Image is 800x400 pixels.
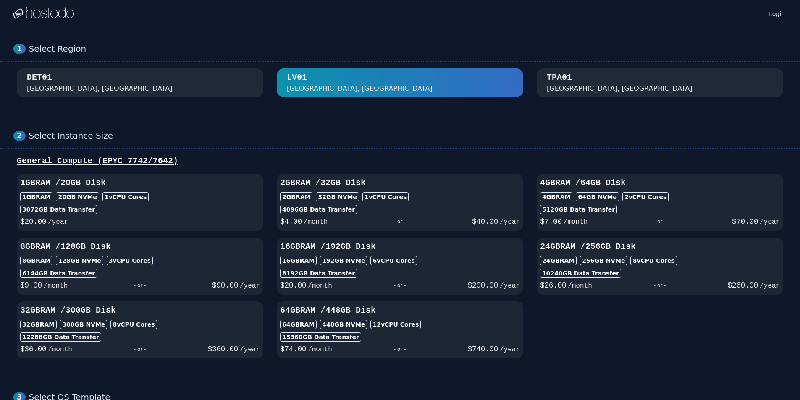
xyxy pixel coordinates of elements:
[48,346,72,353] span: /month
[332,343,468,355] div: - or -
[732,217,758,226] span: $ 70.00
[60,320,107,329] div: 300 GB NVMe
[17,174,263,231] button: 1GBRAM /20GB Disk1GBRAM20GB NVMe1vCPU Cores3072GB Data Transfer$20.00/year
[280,256,317,265] div: 16GB RAM
[540,281,566,290] span: $ 26.00
[280,320,317,329] div: 64GB RAM
[20,205,97,214] div: 3072 GB Data Transfer
[240,282,260,290] span: /year
[13,155,787,167] div: General Compute (EPYC 7742/7642)
[13,131,26,141] div: 2
[287,72,307,84] div: LV01
[20,177,260,189] h3: 1GB RAM / 20 GB Disk
[20,305,260,316] h3: 32GB RAM / 300 GB Disk
[370,320,421,329] div: 12 vCPU Cores
[29,131,787,141] div: Select Instance Size
[540,205,617,214] div: 5120 GB Data Transfer
[280,192,312,201] div: 2GB RAM
[48,218,68,226] span: /year
[540,241,780,253] h3: 24GB RAM / 256 GB Disk
[20,217,46,226] span: $ 20.00
[20,269,97,278] div: 6144 GB Data Transfer
[537,68,783,97] button: TPA01 [GEOGRAPHIC_DATA], [GEOGRAPHIC_DATA]
[547,72,572,84] div: TPA01
[20,241,260,253] h3: 8GB RAM / 128 GB Disk
[576,192,619,201] div: 64 GB NVMe
[767,8,787,18] a: Login
[72,343,208,355] div: - or -
[17,68,263,97] button: DET01 [GEOGRAPHIC_DATA], [GEOGRAPHIC_DATA]
[20,320,57,329] div: 32GB RAM
[56,192,99,201] div: 20 GB NVMe
[13,7,74,20] img: Logo
[568,282,592,290] span: /month
[728,281,758,290] span: $ 260.00
[280,345,306,353] span: $ 74.00
[540,269,621,278] div: 10240 GB Data Transfer
[17,238,263,295] button: 8GBRAM /128GB Disk8GBRAM128GB NVMe3vCPU Cores6144GB Data Transfer$9.00/month- or -$90.00/year
[760,218,780,226] span: /year
[500,346,520,353] span: /year
[564,218,588,226] span: /month
[110,320,157,329] div: 8 vCPU Cores
[580,256,627,265] div: 256 GB NVMe
[592,280,728,291] div: - or -
[29,44,787,54] div: Select Region
[20,192,52,201] div: 1GB RAM
[277,68,523,97] button: LV01 [GEOGRAPHIC_DATA], [GEOGRAPHIC_DATA]
[760,282,780,290] span: /year
[468,281,498,290] span: $ 200.00
[102,192,149,201] div: 1 vCPU Cores
[20,332,101,342] div: 12288 GB Data Transfer
[107,256,153,265] div: 3 vCPU Cores
[540,217,562,226] span: $ 7.00
[316,192,359,201] div: 32 GB NVMe
[280,332,361,342] div: 15360 GB Data Transfer
[20,281,42,290] span: $ 9.00
[362,192,409,201] div: 1 vCPU Cores
[240,346,260,353] span: /year
[320,320,367,329] div: 448 GB NVMe
[280,177,520,189] h3: 2GB RAM / 32 GB Disk
[308,346,332,353] span: /month
[540,256,577,265] div: 24GB RAM
[44,282,68,290] span: /month
[20,345,46,353] span: $ 36.00
[472,217,498,226] span: $ 40.00
[280,241,520,253] h3: 16GB RAM / 192 GB Disk
[308,282,332,290] span: /month
[547,84,692,94] div: [GEOGRAPHIC_DATA], [GEOGRAPHIC_DATA]
[27,84,173,94] div: [GEOGRAPHIC_DATA], [GEOGRAPHIC_DATA]
[280,217,302,226] span: $ 4.00
[280,205,357,214] div: 4096 GB Data Transfer
[630,256,677,265] div: 8 vCPU Cores
[280,305,520,316] h3: 64GB RAM / 448 GB Disk
[27,72,52,84] div: DET01
[277,301,523,358] button: 64GBRAM /448GB Disk64GBRAM448GB NVMe12vCPU Cores15360GB Data Transfer$74.00/month- or -$740.00/year
[13,44,26,54] div: 1
[537,238,783,295] button: 24GBRAM /256GB Disk24GBRAM256GB NVMe8vCPU Cores10240GB Data Transfer$26.00/month- or -$260.00/year
[287,84,433,94] div: [GEOGRAPHIC_DATA], [GEOGRAPHIC_DATA]
[468,345,498,353] span: $ 740.00
[500,218,520,226] span: /year
[277,238,523,295] button: 16GBRAM /192GB Disk16GBRAM192GB NVMe6vCPU Cores8192GB Data Transfer$20.00/month- or -$200.00/year
[280,281,306,290] span: $ 20.00
[370,256,417,265] div: 6 vCPU Cores
[320,256,367,265] div: 192 GB NVMe
[212,281,238,290] span: $ 90.00
[56,256,103,265] div: 128 GB NVMe
[540,192,572,201] div: 4GB RAM
[280,269,357,278] div: 8192 GB Data Transfer
[208,345,238,353] span: $ 360.00
[622,192,669,201] div: 2 vCPU Cores
[17,301,263,358] button: 32GBRAM /300GB Disk32GBRAM300GB NVMe8vCPU Cores12288GB Data Transfer$36.00/month- or -$360.00/year
[332,280,468,291] div: - or -
[588,216,732,227] div: - or -
[500,282,520,290] span: /year
[20,256,52,265] div: 8GB RAM
[68,280,212,291] div: - or -
[328,216,472,227] div: - or -
[277,174,523,231] button: 2GBRAM /32GB Disk2GBRAM32GB NVMe1vCPU Cores4096GB Data Transfer$4.00/month- or -$40.00/year
[537,174,783,231] button: 4GBRAM /64GB Disk4GBRAM64GB NVMe2vCPU Cores5120GB Data Transfer$7.00/month- or -$70.00/year
[540,177,780,189] h3: 4GB RAM / 64 GB Disk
